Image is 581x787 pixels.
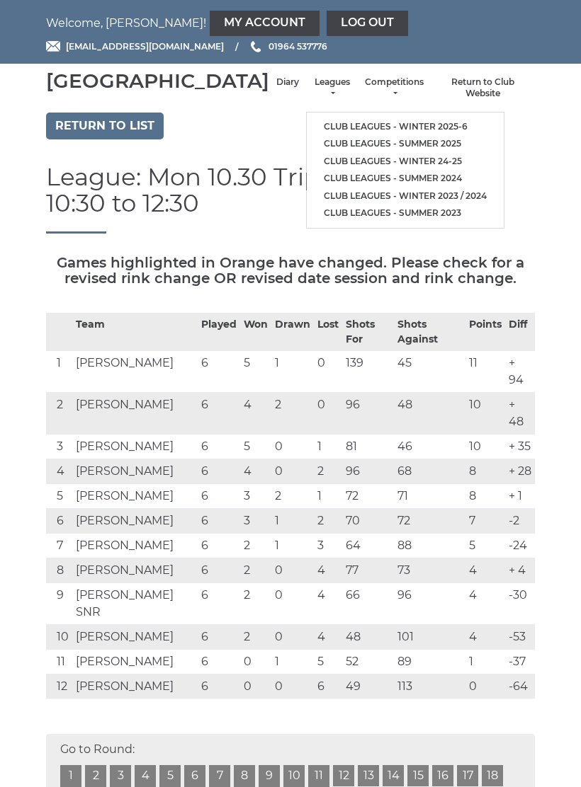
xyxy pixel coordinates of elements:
[307,170,504,188] a: Club leagues - Summer 2024
[308,765,329,786] a: 11
[466,558,505,582] td: 4
[394,434,466,459] td: 46
[240,624,271,649] td: 2
[342,649,393,674] td: 52
[135,765,156,786] a: 4
[466,350,505,392] td: 11
[110,765,131,786] a: 3
[259,765,280,786] a: 9
[394,558,466,582] td: 73
[342,508,393,533] td: 70
[466,533,505,558] td: 5
[505,313,535,350] th: Diff
[432,765,453,786] a: 16
[210,11,320,36] a: My Account
[198,558,240,582] td: 6
[394,533,466,558] td: 88
[198,533,240,558] td: 6
[314,350,342,392] td: 0
[466,649,505,674] td: 1
[251,41,261,52] img: Phone us
[46,40,224,53] a: Email [EMAIL_ADDRESS][DOMAIN_NAME]
[505,649,535,674] td: -37
[466,392,505,434] td: 10
[46,41,60,52] img: Email
[457,765,478,786] a: 17
[307,118,504,136] a: Club leagues - Winter 2025-6
[283,765,305,786] a: 10
[46,624,72,649] td: 10
[466,459,505,483] td: 8
[240,533,271,558] td: 2
[240,434,271,459] td: 5
[482,765,503,786] a: 18
[46,434,72,459] td: 3
[466,674,505,699] td: 0
[505,459,535,483] td: + 28
[383,765,404,786] a: 14
[240,582,271,624] td: 2
[271,533,314,558] td: 1
[466,582,505,624] td: 4
[46,483,72,508] td: 5
[271,483,314,508] td: 2
[271,459,314,483] td: 0
[198,350,240,392] td: 6
[342,558,393,582] td: 77
[307,205,504,222] a: Club leagues - Summer 2023
[72,674,198,699] td: [PERSON_NAME]
[505,483,535,508] td: + 1
[46,113,164,139] a: Return to list
[358,765,379,786] a: 13
[72,558,198,582] td: [PERSON_NAME]
[314,483,342,508] td: 1
[240,350,271,392] td: 5
[198,459,240,483] td: 6
[46,392,72,434] td: 2
[240,558,271,582] td: 2
[342,459,393,483] td: 96
[505,624,535,649] td: -53
[46,508,72,533] td: 6
[314,508,342,533] td: 2
[394,674,466,699] td: 113
[342,624,393,649] td: 48
[342,533,393,558] td: 64
[466,313,505,350] th: Points
[394,508,466,533] td: 72
[198,434,240,459] td: 6
[271,392,314,434] td: 2
[342,674,393,699] td: 49
[394,582,466,624] td: 96
[407,765,429,786] a: 15
[307,188,504,205] a: Club leagues - Winter 2023 / 2024
[314,558,342,582] td: 4
[333,765,354,786] a: 12
[306,112,504,229] ul: Leagues
[72,313,198,350] th: Team
[365,76,424,100] a: Competitions
[46,350,72,392] td: 1
[314,459,342,483] td: 2
[342,582,393,624] td: 66
[342,392,393,434] td: 96
[466,483,505,508] td: 8
[438,76,528,100] a: Return to Club Website
[394,350,466,392] td: 45
[314,434,342,459] td: 1
[342,483,393,508] td: 72
[46,649,72,674] td: 11
[394,483,466,508] td: 71
[209,765,230,786] a: 7
[307,135,504,153] a: Club leagues - Summer 2025
[307,153,504,171] a: Club leagues - Winter 24-25
[394,392,466,434] td: 48
[46,164,535,234] h1: League: Mon 10.30 Triples - [DATE] - 10:30 to 12:30
[46,533,72,558] td: 7
[72,434,198,459] td: [PERSON_NAME]
[314,624,342,649] td: 4
[394,624,466,649] td: 101
[505,674,535,699] td: -64
[72,508,198,533] td: [PERSON_NAME]
[72,533,198,558] td: [PERSON_NAME]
